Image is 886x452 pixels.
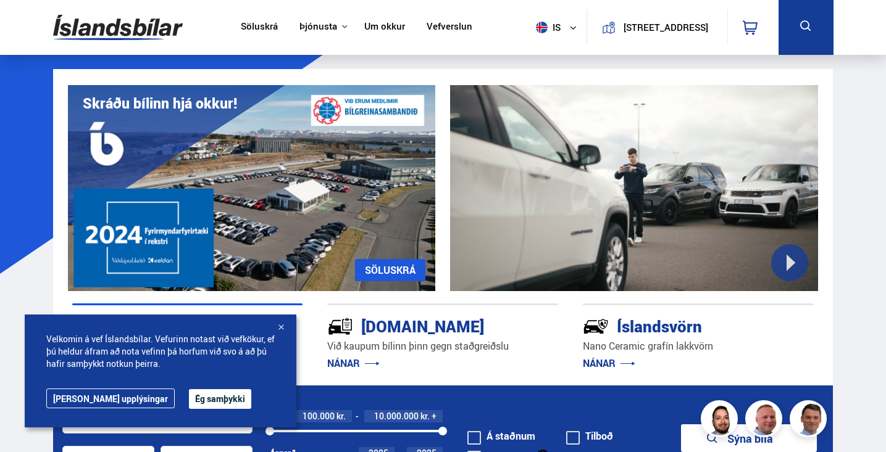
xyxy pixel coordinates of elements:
[374,410,419,422] span: 10.000.000
[583,356,635,370] a: NÁNAR
[303,410,335,422] span: 100.000
[241,21,278,34] a: Söluskrá
[427,21,472,34] a: Vefverslun
[327,314,514,336] div: [DOMAIN_NAME]
[327,313,353,339] img: tr5P-W3DuiFaO7aO.svg
[583,339,814,353] p: Nano Ceramic grafín lakkvörn
[703,402,740,439] img: nhp88E3Fdnt1Opn2.png
[583,314,770,336] div: Íslandsvörn
[53,7,183,47] img: G0Ugv5HjCgRt.svg
[531,9,587,46] button: is
[299,21,337,33] button: Þjónusta
[68,85,436,291] img: eKx6w-_Home_640_.png
[364,21,405,34] a: Um okkur
[83,95,237,112] h1: Skráðu bílinn hjá okkur!
[621,22,711,33] button: [STREET_ADDRESS]
[46,333,275,370] span: Velkomin á vef Íslandsbílar. Vefurinn notast við vefkökur, ef þú heldur áfram að nota vefinn þá h...
[531,22,562,33] span: is
[566,431,613,441] label: Tilboð
[536,22,548,33] img: svg+xml;base64,PHN2ZyB4bWxucz0iaHR0cDovL3d3dy53My5vcmcvMjAwMC9zdmciIHdpZHRoPSI1MTIiIGhlaWdodD0iNT...
[467,431,535,441] label: Á staðnum
[46,388,175,408] a: [PERSON_NAME] upplýsingar
[72,313,98,339] img: JRvxyua_JYH6wB4c.svg
[327,356,380,370] a: NÁNAR
[681,424,817,452] button: Sýna bíla
[747,402,784,439] img: siFngHWaQ9KaOqBr.png
[792,402,829,439] img: FbJEzSuNWCJXmdc-.webp
[336,411,346,421] span: kr.
[420,411,430,421] span: kr.
[432,411,437,421] span: +
[327,339,558,353] p: Við kaupum bílinn þinn gegn staðgreiðslu
[594,10,720,45] a: [STREET_ADDRESS]
[189,389,251,409] button: Ég samþykki
[355,259,425,281] a: SÖLUSKRÁ
[583,313,609,339] img: -Svtn6bYgwAsiwNX.svg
